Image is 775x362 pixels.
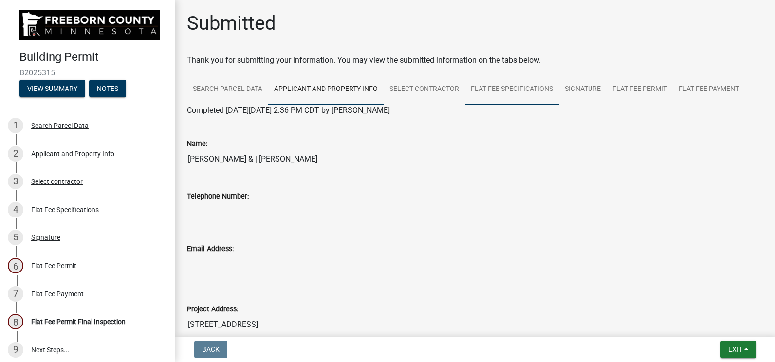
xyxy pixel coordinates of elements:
[465,74,559,105] a: Flat Fee Specifications
[187,74,268,105] a: Search Parcel Data
[31,234,60,241] div: Signature
[728,345,742,353] span: Exit
[31,122,89,129] div: Search Parcel Data
[8,314,23,329] div: 8
[31,290,84,297] div: Flat Fee Payment
[89,80,126,97] button: Notes
[8,258,23,273] div: 6
[31,262,76,269] div: Flat Fee Permit
[31,318,126,325] div: Flat Fee Permit Final Inspection
[673,74,745,105] a: Flat Fee Payment
[8,230,23,245] div: 5
[194,341,227,358] button: Back
[8,342,23,358] div: 9
[187,306,238,313] label: Project Address:
[31,178,83,185] div: Select contractor
[8,286,23,302] div: 7
[187,106,390,115] span: Completed [DATE][DATE] 2:36 PM CDT by [PERSON_NAME]
[187,141,207,147] label: Name:
[202,345,220,353] span: Back
[19,85,85,93] wm-modal-confirm: Summary
[8,174,23,189] div: 3
[8,118,23,133] div: 1
[187,54,763,66] div: Thank you for submitting your information. You may view the submitted information on the tabs below.
[607,74,673,105] a: Flat Fee Permit
[31,150,114,157] div: Applicant and Property Info
[187,246,234,253] label: Email Address:
[89,85,126,93] wm-modal-confirm: Notes
[19,50,167,64] h4: Building Permit
[19,68,156,77] span: B2025315
[19,10,160,40] img: Freeborn County, Minnesota
[8,202,23,217] div: 4
[8,146,23,162] div: 2
[187,193,249,200] label: Telephone Number:
[187,12,276,35] h1: Submitted
[31,206,99,213] div: Flat Fee Specifications
[19,80,85,97] button: View Summary
[559,74,607,105] a: Signature
[720,341,756,358] button: Exit
[384,74,465,105] a: Select contractor
[268,74,384,105] a: Applicant and Property Info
